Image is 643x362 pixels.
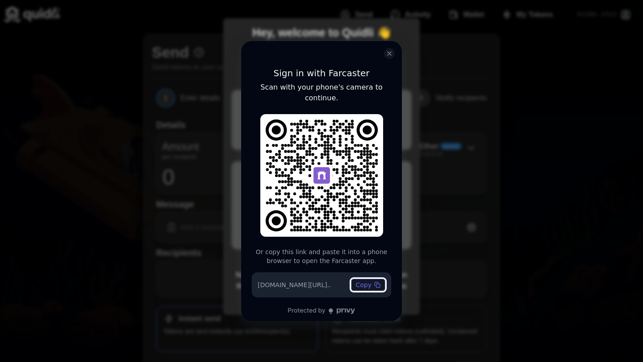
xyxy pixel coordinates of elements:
[252,66,391,80] h3: Sign in with Farcaster
[252,247,391,265] div: Or copy this link and paste it into a phone browser to open the Farcaster app.
[351,279,385,291] button: Copy
[258,280,331,289] span: https://farcaster.xyz/~/siwf?channelToken=JSBQETWZ
[384,48,395,59] button: close modal
[252,82,391,103] p: Scan with your phone's camera to continue.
